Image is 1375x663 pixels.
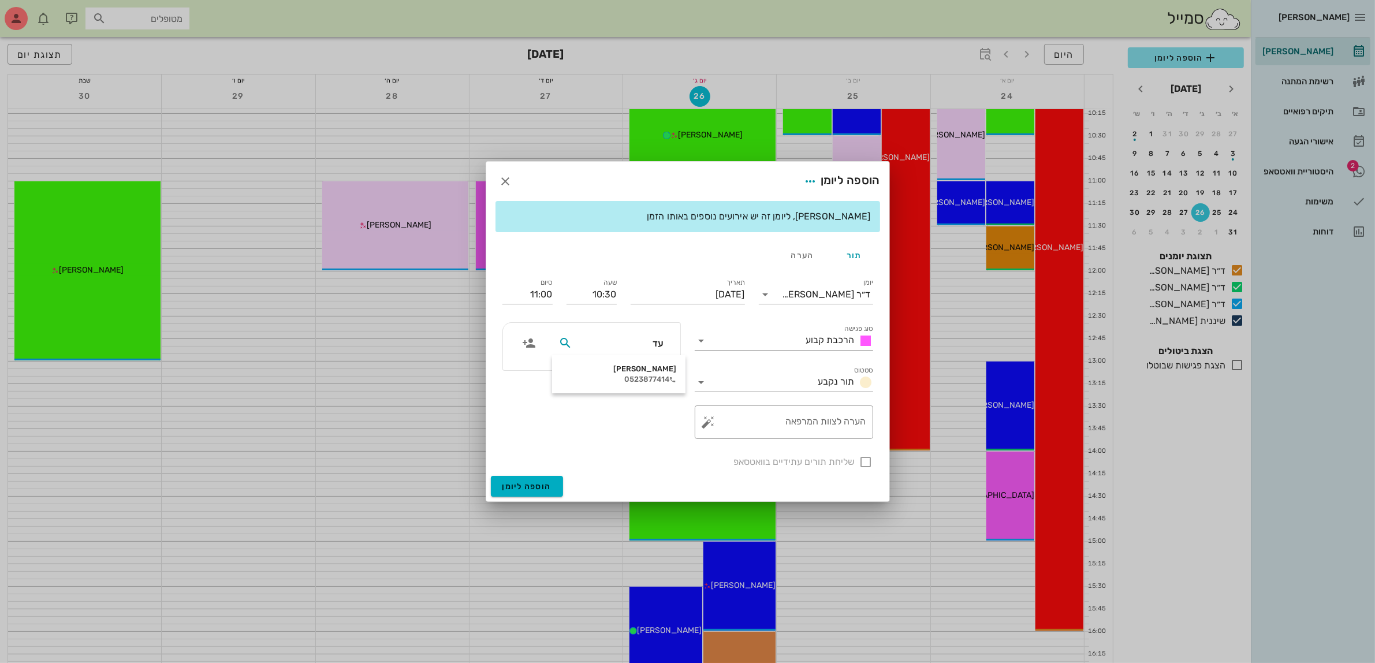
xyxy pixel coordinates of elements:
div: סוג פגישההרכבת קבוע [695,331,873,350]
div: 0523877414 [561,375,676,384]
div: ד״ר [PERSON_NAME] [782,289,871,300]
span: [PERSON_NAME], ליומן זה יש אירועים נוספים באותו הזמן [647,211,870,222]
span: הרכבת קבוע [806,334,855,345]
div: הערה [776,241,828,269]
span: תור נקבע [818,376,855,387]
div: הוספה ליומן [800,171,880,192]
div: יומןד״ר [PERSON_NAME] [759,285,873,304]
label: יומן [863,278,873,287]
div: סטטוסתור נקבע [695,373,873,392]
label: סטטוס [854,366,873,375]
div: [PERSON_NAME] [561,364,676,374]
label: תאריך [726,278,745,287]
label: סוג פגישה [844,325,873,333]
span: הוספה ליומן [502,482,552,491]
button: הוספה ליומן [491,476,563,497]
label: שעה [603,278,617,287]
div: תור [828,241,880,269]
label: סיום [541,278,553,287]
